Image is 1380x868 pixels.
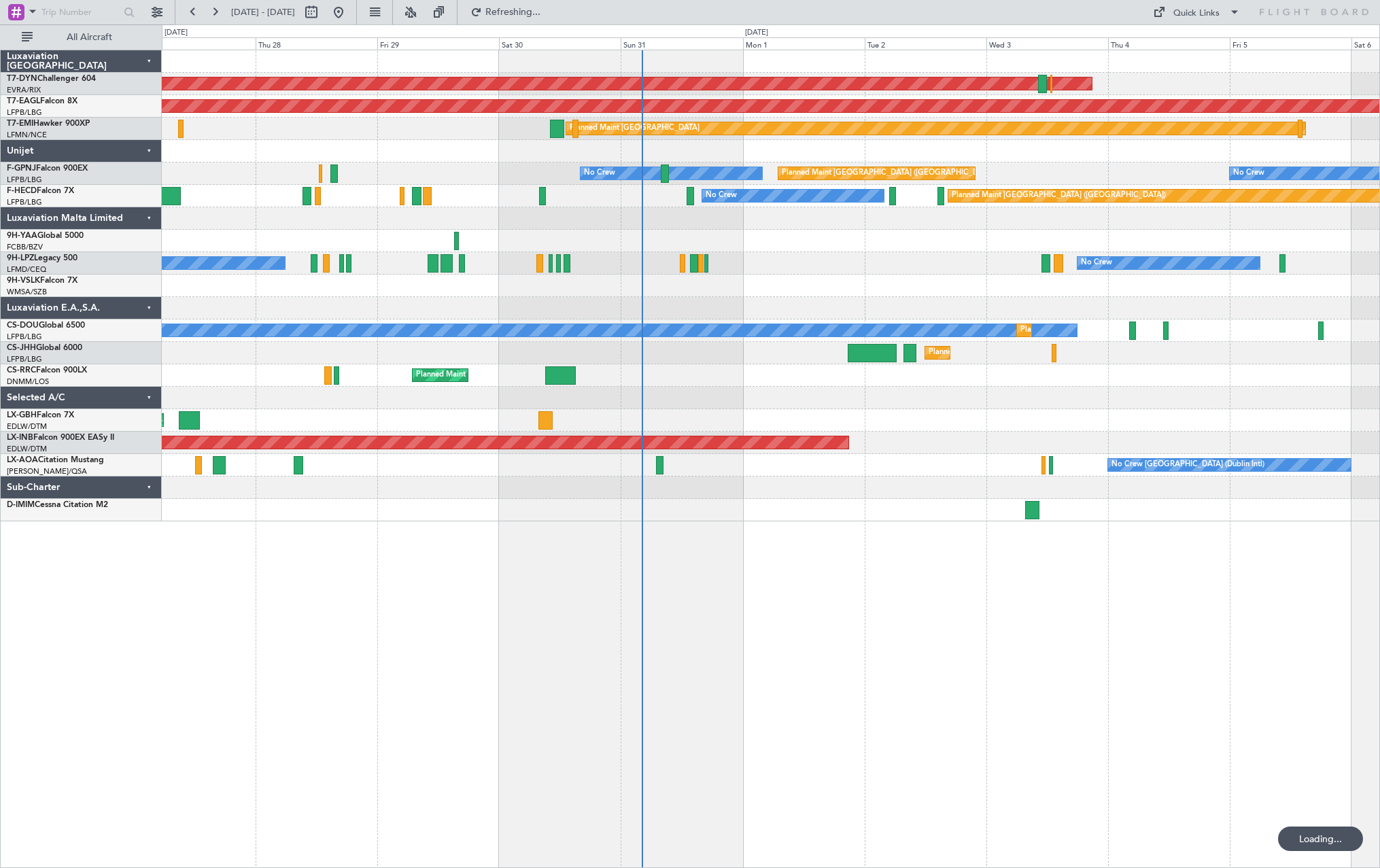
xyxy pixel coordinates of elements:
span: F-GPNJ [7,164,36,173]
a: [PERSON_NAME]/QSA [7,466,87,476]
a: F-GPNJFalcon 900EX [7,164,88,173]
div: Sun 31 [621,37,742,50]
span: [DATE] - [DATE] [231,6,295,18]
div: Wed 27 [134,37,256,50]
div: Loading... [1278,827,1363,851]
a: LX-AOACitation Mustang [7,456,104,464]
div: Thu 28 [256,37,377,50]
div: No Crew [706,186,737,206]
a: LFPB/LBG [7,354,42,364]
div: Quick Links [1173,7,1220,20]
span: D-IMIM [7,501,35,509]
a: LX-INBFalcon 900EX EASy II [7,434,114,442]
span: LX-AOA [7,456,38,464]
a: EDLW/DTM [7,421,47,432]
button: Refreshing... [464,1,546,23]
div: No Crew [1081,253,1112,273]
span: T7-DYN [7,75,37,83]
span: CS-RRC [7,366,36,375]
div: Planned Maint [GEOGRAPHIC_DATA] [570,118,700,139]
div: [DATE] [165,27,188,39]
div: No Crew [1233,163,1264,184]
button: Quick Links [1146,1,1247,23]
a: LFPB/LBG [7,197,42,207]
a: T7-DYNChallenger 604 [7,75,96,83]
div: Wed 3 [986,37,1108,50]
span: LX-GBH [7,411,37,419]
a: FCBB/BZV [7,242,43,252]
a: D-IMIMCessna Citation M2 [7,501,108,509]
a: LFPB/LBG [7,332,42,342]
div: [DATE] [745,27,768,39]
span: T7-EAGL [7,97,40,105]
div: Planned Maint [GEOGRAPHIC_DATA] ([GEOGRAPHIC_DATA]) [1020,320,1235,341]
span: 9H-YAA [7,232,37,240]
span: All Aircraft [35,33,143,42]
span: CS-DOU [7,322,39,330]
a: T7-EMIHawker 900XP [7,120,90,128]
div: Planned Maint [GEOGRAPHIC_DATA] ([GEOGRAPHIC_DATA]) [782,163,996,184]
span: LX-INB [7,434,33,442]
a: LFMN/NCE [7,130,47,140]
a: CS-DOUGlobal 6500 [7,322,85,330]
div: Tue 2 [865,37,986,50]
a: EVRA/RIX [7,85,41,95]
div: Thu 4 [1108,37,1230,50]
div: Sat 30 [499,37,621,50]
span: CS-JHH [7,344,36,352]
span: 9H-LPZ [7,254,34,262]
div: Planned Maint [GEOGRAPHIC_DATA] ([GEOGRAPHIC_DATA]) [952,186,1166,206]
span: 9H-VSLK [7,277,40,285]
a: LX-GBHFalcon 7X [7,411,74,419]
a: F-HECDFalcon 7X [7,187,74,195]
span: Refreshing... [485,7,542,17]
div: Mon 1 [743,37,865,50]
button: All Aircraft [15,27,148,48]
a: DNMM/LOS [7,377,49,387]
a: LFPB/LBG [7,175,42,185]
div: Planned Maint [GEOGRAPHIC_DATA] ([GEOGRAPHIC_DATA]) [929,343,1143,363]
span: F-HECD [7,187,37,195]
div: Fri 5 [1230,37,1351,50]
a: T7-EAGLFalcon 8X [7,97,77,105]
span: T7-EMI [7,120,33,128]
a: LFMD/CEQ [7,264,46,275]
a: CS-JHHGlobal 6000 [7,344,82,352]
a: CS-RRCFalcon 900LX [7,366,87,375]
a: WMSA/SZB [7,287,47,297]
div: No Crew [GEOGRAPHIC_DATA] (Dublin Intl) [1111,455,1264,475]
div: Planned Maint [GEOGRAPHIC_DATA] ([GEOGRAPHIC_DATA]) [416,365,630,385]
a: 9H-YAAGlobal 5000 [7,232,84,240]
a: EDLW/DTM [7,444,47,454]
div: No Crew [584,163,615,184]
a: 9H-VSLKFalcon 7X [7,277,77,285]
input: Trip Number [41,2,120,22]
div: Fri 29 [377,37,499,50]
a: LFPB/LBG [7,107,42,118]
a: 9H-LPZLegacy 500 [7,254,77,262]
